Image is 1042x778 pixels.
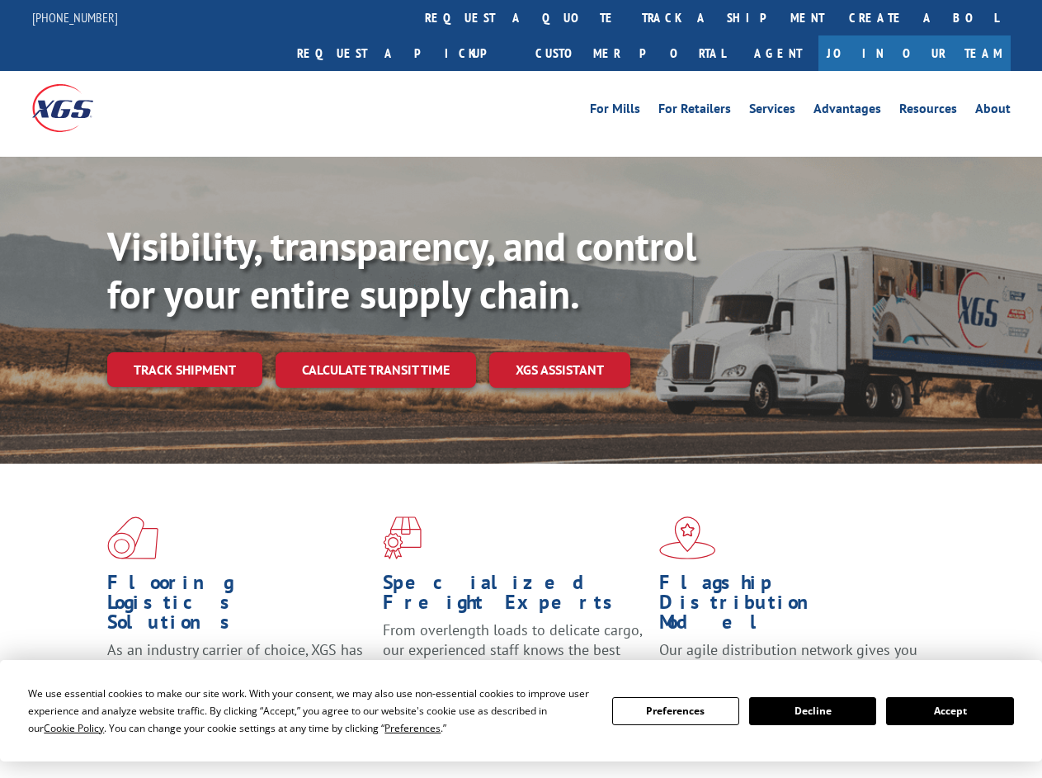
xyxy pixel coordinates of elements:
[612,697,739,725] button: Preferences
[738,35,818,71] a: Agent
[28,685,592,737] div: We use essential cookies to make our site work. With your consent, we may also use non-essential ...
[590,102,640,120] a: For Mills
[659,516,716,559] img: xgs-icon-flagship-distribution-model-red
[818,35,1011,71] a: Join Our Team
[489,352,630,388] a: XGS ASSISTANT
[383,516,422,559] img: xgs-icon-focused-on-flooring-red
[749,697,876,725] button: Decline
[886,697,1013,725] button: Accept
[32,9,118,26] a: [PHONE_NUMBER]
[749,102,795,120] a: Services
[659,640,917,699] span: Our agile distribution network gives you nationwide inventory management on demand.
[107,573,370,640] h1: Flooring Logistics Solutions
[107,516,158,559] img: xgs-icon-total-supply-chain-intelligence-red
[658,102,731,120] a: For Retailers
[523,35,738,71] a: Customer Portal
[107,220,696,319] b: Visibility, transparency, and control for your entire supply chain.
[276,352,476,388] a: Calculate transit time
[107,640,363,699] span: As an industry carrier of choice, XGS has brought innovation and dedication to flooring logistics...
[383,620,646,694] p: From overlength loads to delicate cargo, our experienced staff knows the best way to move your fr...
[44,721,104,735] span: Cookie Policy
[899,102,957,120] a: Resources
[813,102,881,120] a: Advantages
[659,573,922,640] h1: Flagship Distribution Model
[107,352,262,387] a: Track shipment
[285,35,523,71] a: Request a pickup
[975,102,1011,120] a: About
[384,721,441,735] span: Preferences
[383,573,646,620] h1: Specialized Freight Experts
